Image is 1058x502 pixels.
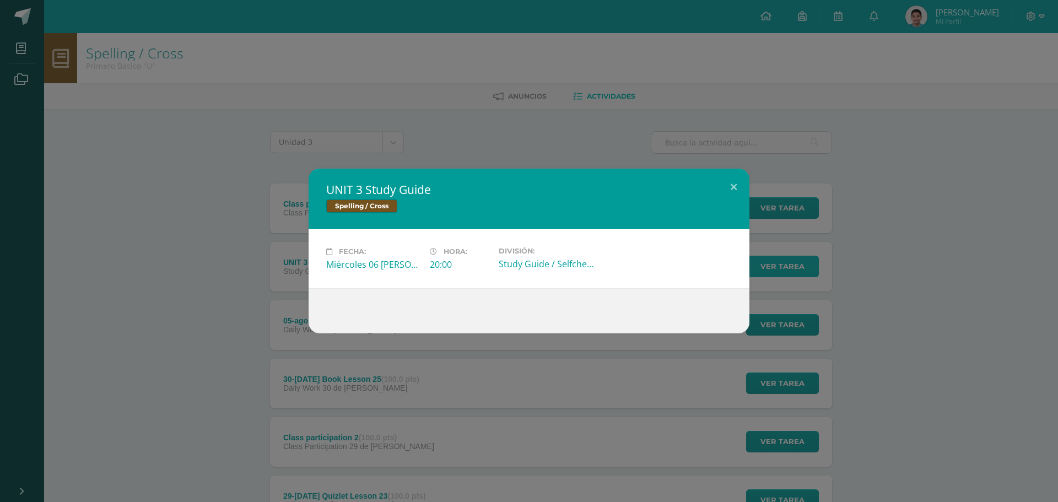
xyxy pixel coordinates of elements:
div: Miércoles 06 [PERSON_NAME] [326,258,421,271]
h2: UNIT 3 Study Guide [326,182,732,197]
span: Hora: [444,247,467,256]
span: Spelling / Cross [326,199,397,213]
label: División: [499,247,593,255]
span: Fecha: [339,247,366,256]
button: Close (Esc) [718,169,749,206]
div: 20:00 [430,258,490,271]
div: Study Guide / Selfcheck [499,258,593,270]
